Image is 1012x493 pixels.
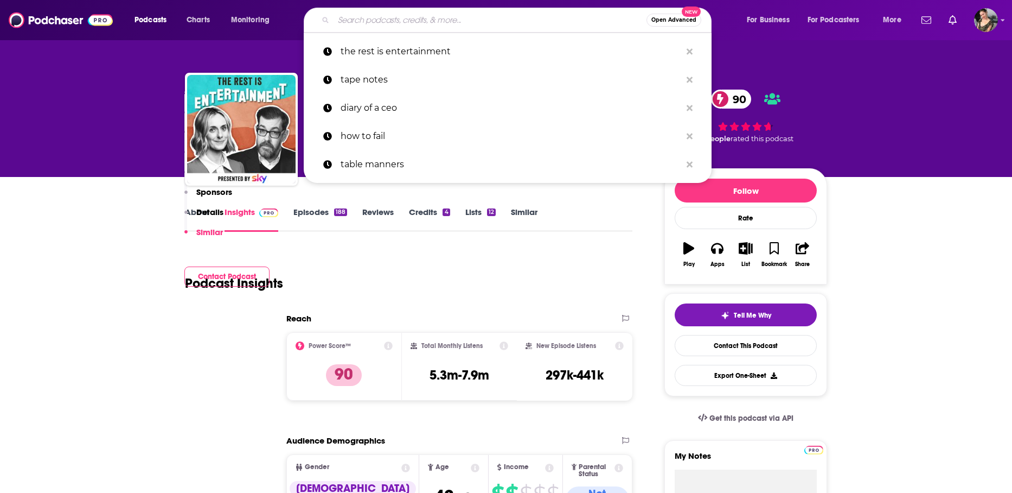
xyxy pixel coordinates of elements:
[651,17,696,23] span: Open Advanced
[9,10,113,30] img: Podchaser - Follow, Share and Rate Podcasts
[184,267,270,287] button: Contact Podcast
[409,207,450,232] a: Credits4
[795,261,810,268] div: Share
[196,207,223,217] p: Details
[304,122,712,150] a: how to fail
[709,414,793,423] span: Get this podcast via API
[184,227,223,247] button: Similar
[741,261,750,268] div: List
[187,12,210,28] span: Charts
[675,451,817,470] label: My Notes
[675,235,703,274] button: Play
[664,83,827,150] div: 90 3 peoplerated this podcast
[293,207,347,232] a: Episodes188
[646,14,701,27] button: Open AdvancedNew
[732,235,760,274] button: List
[789,235,817,274] button: Share
[304,94,712,122] a: diary of a ceo
[944,11,961,29] a: Show notifications dropdown
[683,261,695,268] div: Play
[675,365,817,386] button: Export One-Sheet
[675,304,817,326] button: tell me why sparkleTell Me Why
[326,364,362,386] p: 90
[721,311,729,320] img: tell me why sparkle
[883,12,901,28] span: More
[443,208,450,216] div: 4
[689,405,802,432] a: Get this podcast via API
[362,207,394,232] a: Reviews
[231,12,270,28] span: Monitoring
[804,446,823,454] img: Podchaser Pro
[675,207,817,229] div: Rate
[184,207,223,227] button: Details
[734,311,771,320] span: Tell Me Why
[435,464,449,471] span: Age
[187,75,296,184] img: The Rest Is Entertainment
[341,94,681,122] p: diary of a ceo
[675,335,817,356] a: Contact This Podcast
[536,342,596,350] h2: New Episode Listens
[546,367,604,383] h3: 297k-441k
[341,122,681,150] p: how to fail
[304,37,712,66] a: the rest is entertainment
[286,435,385,446] h2: Audience Demographics
[334,208,347,216] div: 188
[127,11,181,29] button: open menu
[465,207,496,232] a: Lists12
[314,8,722,33] div: Search podcasts, credits, & more...
[710,261,725,268] div: Apps
[875,11,915,29] button: open menu
[703,235,731,274] button: Apps
[974,8,998,32] img: User Profile
[917,11,936,29] a: Show notifications dropdown
[196,227,223,237] p: Similar
[739,11,803,29] button: open menu
[700,135,731,143] span: 3 people
[760,235,788,274] button: Bookmark
[341,66,681,94] p: tape notes
[804,444,823,454] a: Pro website
[487,208,496,216] div: 12
[134,12,166,28] span: Podcasts
[305,464,329,471] span: Gender
[579,464,612,478] span: Parental Status
[304,150,712,179] a: table manners
[304,66,712,94] a: tape notes
[711,90,752,109] a: 90
[747,12,790,28] span: For Business
[341,150,681,179] p: table manners
[800,11,875,29] button: open menu
[974,8,998,32] button: Show profile menu
[675,179,817,203] button: Follow
[309,342,351,350] h2: Power Score™
[421,342,483,350] h2: Total Monthly Listens
[430,367,489,383] h3: 5.3m-7.9m
[180,11,216,29] a: Charts
[223,11,284,29] button: open menu
[731,135,793,143] span: rated this podcast
[722,90,752,109] span: 90
[341,37,681,66] p: the rest is entertainment
[974,8,998,32] span: Logged in as Flossie22
[682,7,701,17] span: New
[808,12,860,28] span: For Podcasters
[511,207,537,232] a: Similar
[286,313,311,324] h2: Reach
[761,261,787,268] div: Bookmark
[334,11,646,29] input: Search podcasts, credits, & more...
[504,464,529,471] span: Income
